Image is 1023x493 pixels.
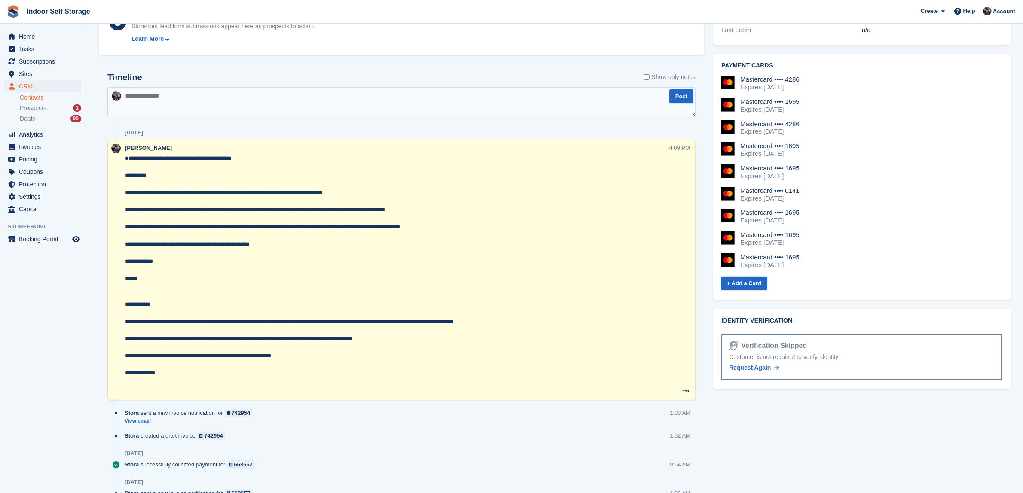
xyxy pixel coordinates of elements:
div: Learn More [131,34,164,43]
div: Expires [DATE] [740,83,800,91]
span: Stora [125,460,139,469]
div: Mastercard •••• 1695 [740,253,800,261]
span: Sites [19,68,70,80]
img: Mastercard Logo [721,76,735,89]
img: Mastercard Logo [721,209,735,222]
img: Identity Verification Ready [729,341,738,350]
a: 742954 [197,432,225,440]
a: Learn More [131,34,315,43]
span: Help [963,7,975,15]
img: Sandra Pomeroy [112,91,121,101]
span: Booking Portal [19,233,70,245]
span: Invoices [19,141,70,153]
a: View email [125,417,257,425]
div: Storefront lead form submissions appear here as prospects to action. [131,22,315,31]
div: Expires [DATE] [740,106,800,113]
div: Mastercard •••• 1695 [740,209,800,216]
span: Home [19,30,70,43]
a: menu [4,43,81,55]
a: menu [4,191,81,203]
a: menu [4,68,81,80]
span: Coupons [19,166,70,178]
div: 1:03 AM [670,409,690,417]
div: Mastercard •••• 4286 [740,76,800,83]
div: [DATE] [125,479,143,486]
img: Mastercard Logo [721,120,735,134]
div: Verification Skipped [738,341,807,351]
div: Expires [DATE] [740,216,800,224]
span: [PERSON_NAME] [125,145,172,151]
div: [DATE] [125,450,143,457]
span: Account [993,7,1015,16]
span: Protection [19,178,70,190]
a: Preview store [71,234,81,244]
span: Prospects [20,104,46,112]
img: Sandra Pomeroy [111,144,121,153]
label: Show only notes [644,73,696,82]
img: stora-icon-8386f47178a22dfd0bd8f6a31ec36ba5ce8667c1dd55bd0f319d3a0aa187defe.svg [7,5,20,18]
div: Expires [DATE] [740,261,800,269]
img: Mastercard Logo [721,253,735,267]
button: Post [669,89,693,103]
a: menu [4,30,81,43]
div: 4:09 PM [669,144,690,152]
div: 742954 [204,432,223,440]
div: Expires [DATE] [740,150,800,158]
a: Request Again [729,363,779,372]
a: menu [4,128,81,140]
div: Mastercard •••• 1695 [740,142,800,150]
a: menu [4,141,81,153]
div: [DATE] [125,129,143,136]
h2: Timeline [107,73,142,82]
h2: Payment cards [721,62,1002,69]
div: 1 [73,104,81,112]
span: Deals [20,115,35,123]
span: Capital [19,203,70,215]
div: Expires [DATE] [740,172,800,180]
a: menu [4,233,81,245]
span: Settings [19,191,70,203]
span: CRM [19,80,70,92]
div: 9:54 AM [670,460,690,469]
a: 742954 [225,409,253,417]
div: 742954 [232,409,250,417]
a: menu [4,55,81,67]
a: + Add a Card [721,277,767,291]
img: Mastercard Logo [721,142,735,156]
div: Mastercard •••• 1695 [740,98,800,106]
div: sent a new invoice notification for [125,409,257,417]
a: menu [4,166,81,178]
a: menu [4,153,81,165]
span: Storefront [8,222,86,231]
a: Prospects 1 [20,103,81,113]
img: Sandra Pomeroy [983,7,992,15]
div: created a draft invoice [125,432,229,440]
span: Tasks [19,43,70,55]
div: Expires [DATE] [740,195,800,202]
div: Mastercard •••• 4286 [740,120,800,128]
span: Create [921,7,938,15]
div: 663657 [234,460,253,469]
img: Mastercard Logo [721,187,735,201]
span: Request Again [729,364,771,371]
span: Subscriptions [19,55,70,67]
img: Mastercard Logo [721,164,735,178]
a: Indoor Self Storage [23,4,94,18]
div: 1:02 AM [670,432,690,440]
a: Contacts [20,94,81,102]
div: Expires [DATE] [740,239,800,246]
div: Mastercard •••• 1695 [740,231,800,239]
img: Mastercard Logo [721,98,735,112]
div: Customer is not required to verify identity. [729,353,994,362]
img: Mastercard Logo [721,231,735,245]
h2: Identity verification [721,317,1002,324]
span: Analytics [19,128,70,140]
span: Stora [125,432,139,440]
a: menu [4,80,81,92]
div: Mastercard •••• 1695 [740,164,800,172]
input: Show only notes [644,73,650,82]
div: 90 [70,115,81,122]
span: Stora [125,409,139,417]
a: Deals 90 [20,114,81,123]
div: Last Login [721,25,862,35]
